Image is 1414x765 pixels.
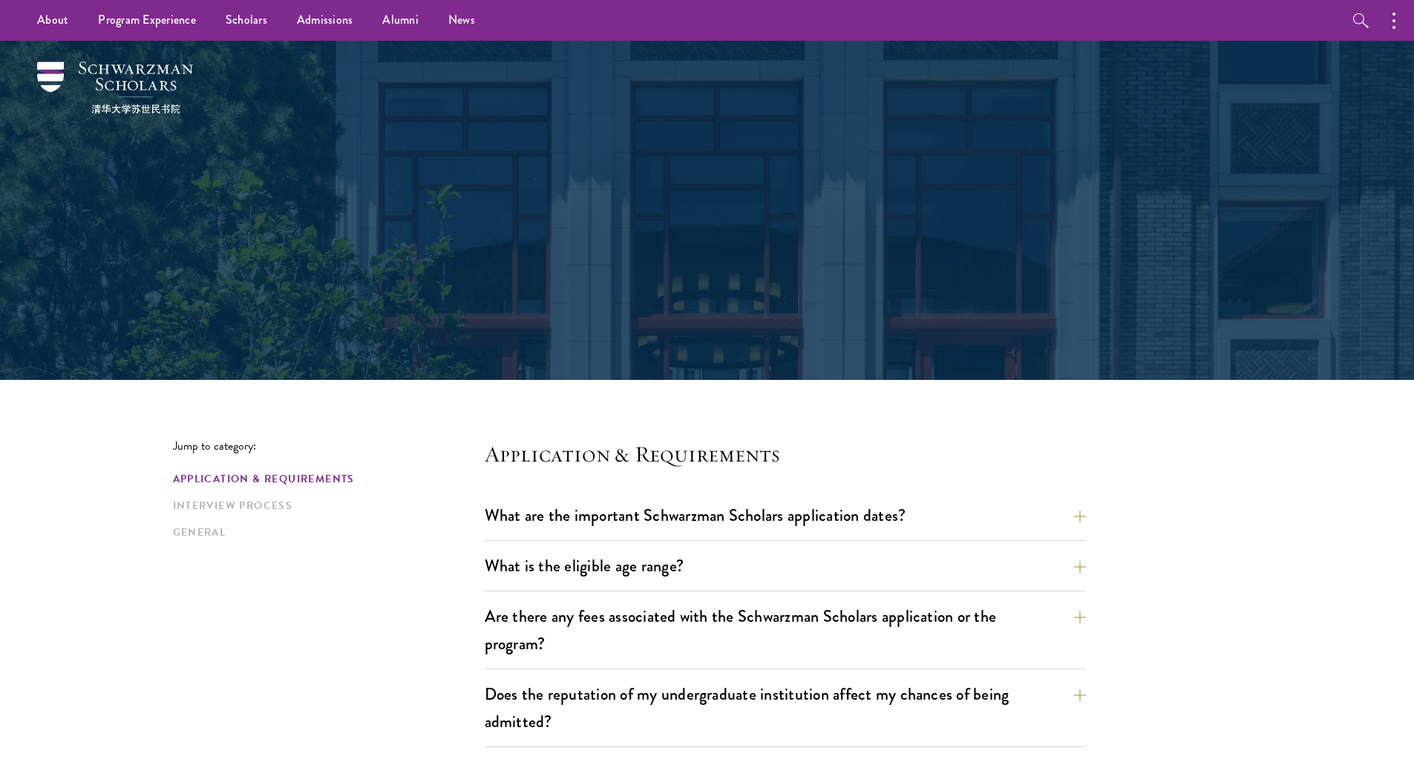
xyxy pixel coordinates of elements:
[485,677,1086,738] button: Does the reputation of my undergraduate institution affect my chances of being admitted?
[485,600,1086,660] button: Are there any fees associated with the Schwarzman Scholars application or the program?
[173,471,476,487] a: Application & Requirements
[485,439,1086,469] h4: Application & Requirements
[173,525,476,540] a: General
[485,549,1086,582] button: What is the eligible age range?
[37,62,193,114] img: Schwarzman Scholars
[173,439,485,453] p: Jump to category:
[485,499,1086,532] button: What are the important Schwarzman Scholars application dates?
[173,498,476,513] a: Interview Process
